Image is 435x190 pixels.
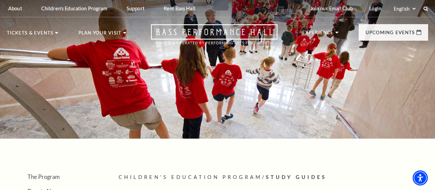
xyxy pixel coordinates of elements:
[7,31,53,39] p: Tickets & Events
[119,174,262,180] span: Children's Education Program
[119,173,428,182] p: /
[164,6,195,11] p: Rent Bass Hall
[266,174,327,180] span: Study Guides
[78,31,121,39] p: Plan Your Visit
[392,6,417,12] select: Select:
[366,30,415,39] p: Upcoming Events
[8,6,22,11] p: About
[302,30,334,39] p: Experience
[413,170,428,186] div: Accessibility Menu
[28,173,59,180] a: The Program
[41,6,107,11] p: Children's Education Program
[126,24,302,51] a: Open this option
[127,6,144,11] p: Support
